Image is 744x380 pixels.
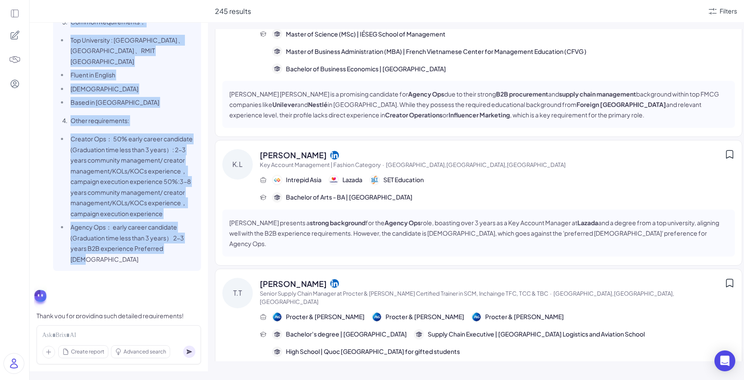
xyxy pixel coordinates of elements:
li: Agency Ops： early career candidate (Graduation time less than 3 years） 2-3 years B2B experience P... [68,222,196,264]
strong: Lazada [577,219,598,227]
img: 公司logo [370,176,379,184]
span: · [550,290,552,297]
span: Procter & [PERSON_NAME] [286,312,365,321]
span: Senior Supply Chain Manager at Procter & [PERSON_NAME] Certified Trainer in SCM, Inchainge TFC, T... [260,290,548,297]
strong: Agency Ops [385,219,421,227]
p: [PERSON_NAME] [PERSON_NAME] is a promising candidate for due to their strong and background withi... [229,89,728,120]
div: Filters [720,7,737,16]
div: Open Intercom Messenger [714,350,735,371]
span: Bachelor of Business Economics | [GEOGRAPHIC_DATA] [286,64,446,73]
strong: supply chain management [559,90,636,98]
span: Create report [71,348,104,356]
li: Other requirements: [68,115,196,126]
li: Creator Ops： 50% early career candidate (Graduation time less than 3 years）: 2-3 years community ... [68,133,196,219]
strong: Unilever [272,100,297,108]
p: [PERSON_NAME] presents a for the role, boasting over 3 years as a Key Account Manager at and a de... [229,217,728,249]
span: Procter & [PERSON_NAME] [385,312,464,321]
strong: strong background [310,219,365,227]
strong: B2B procurement [496,90,548,98]
li: [DEMOGRAPHIC_DATA] [68,83,196,94]
span: [PERSON_NAME] [260,149,327,161]
img: user_logo.png [4,353,24,373]
span: High School | Quoc [GEOGRAPHIC_DATA] for gifted students [286,347,460,356]
strong: Influencer Marketing [449,111,510,119]
span: Supply Chain Executive | [GEOGRAPHIC_DATA] Logistics and Aviation School [428,330,645,339]
img: 公司logo [472,313,481,321]
span: Master of Science (MSc) | IÉSEG School of Management [286,30,446,39]
li: Top University : [GEOGRAPHIC_DATA] 、[GEOGRAPHIC_DATA] 、RMIT [GEOGRAPHIC_DATA] [68,35,196,67]
img: 公司logo [273,313,282,321]
span: Procter & [PERSON_NAME] [485,312,564,321]
span: Advanced search [124,348,166,356]
strong: Foreign [GEOGRAPHIC_DATA] [576,100,666,108]
strong: Creator Operations [385,111,442,119]
span: 245 results [215,7,251,16]
span: Master of Business Administration (MBA) | French Vietnamese Center for Management Education (CFVG ) [286,47,586,56]
span: [PERSON_NAME] [260,278,327,290]
strong: Agency Ops [408,90,444,98]
img: 公司logo [273,176,282,184]
li: Fluent in English [68,70,196,80]
span: Lazada [342,175,362,184]
span: [GEOGRAPHIC_DATA],[GEOGRAPHIC_DATA],[GEOGRAPHIC_DATA] [386,161,566,168]
span: SET Education [383,175,424,184]
strong: Nestlé [308,100,328,108]
span: · [382,161,384,168]
div: T.T [222,278,253,308]
span: Bachelor's degree | [GEOGRAPHIC_DATA] [286,330,407,339]
span: Intrepid Asia [286,175,322,184]
div: K.L [222,149,253,180]
li: Based in [GEOGRAPHIC_DATA] [68,97,196,108]
span: Bachelor of Arts - BA | [GEOGRAPHIC_DATA] [286,193,412,202]
img: 公司logo [329,176,338,184]
img: 4blF7nbYMBMHBwcHBwcHBwcHBwcHBwcHB4es+Bd0DLy0SdzEZwAAAABJRU5ErkJggg== [9,53,21,66]
img: 公司logo [372,313,381,321]
span: Key Account Management | Fashion Category [260,161,381,168]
